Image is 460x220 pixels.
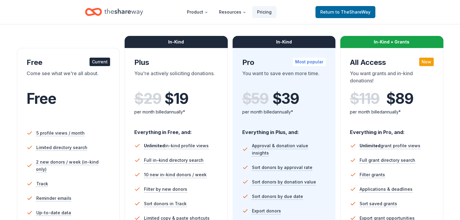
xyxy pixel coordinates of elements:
[144,200,187,207] span: Sort donors in Track
[272,90,299,107] span: $ 39
[144,143,209,148] span: in-kind profile views
[386,90,413,107] span: $ 89
[360,186,413,193] span: Applications & deadlines
[85,5,143,19] a: Home
[242,123,326,136] div: Everything in Plus, and:
[252,193,303,200] span: Sort donors by due date
[335,9,370,14] span: to TheShareWay
[36,129,85,137] span: 5 profile views / month
[350,70,434,87] div: You want grants and in-kind donations!
[320,8,370,16] span: Return
[360,157,415,164] span: Full grant directory search
[36,158,110,173] span: 2 new donors / week (in-kind only)
[27,70,110,87] div: Come see what we're all about.
[350,123,434,136] div: Everything in Pro, and:
[90,58,110,66] div: Current
[125,36,228,48] div: In-Kind
[340,36,443,48] div: In-Kind + Grants
[252,207,281,215] span: Export donors
[36,180,48,187] span: Track
[214,6,251,18] button: Resources
[36,209,71,216] span: Up-to-date data
[360,200,397,207] span: Sort saved grants
[144,171,207,178] span: 10 new in-kind donors / week
[242,70,326,87] div: You want to save even more time.
[242,108,326,116] div: per month billed annually*
[315,6,375,18] a: Returnto TheShareWay
[293,58,326,66] div: Most popular
[165,90,188,107] span: $ 19
[182,6,213,18] button: Product
[350,58,434,67] div: All Access
[360,143,380,148] span: Unlimited
[144,143,165,148] span: Unlimited
[419,58,434,66] div: New
[134,123,218,136] div: Everything in Free, and:
[252,164,312,171] span: Sort donors by approval rate
[27,90,56,107] span: Free
[134,70,218,87] div: You're actively soliciting donations.
[360,143,420,148] span: grant profile views
[252,6,276,18] a: Pricing
[27,58,110,67] div: Free
[36,195,71,202] span: Reminder emails
[252,178,316,186] span: Sort donors by donation value
[144,157,204,164] span: Full in-kind directory search
[360,171,385,178] span: Filter grants
[182,5,276,19] nav: Main
[350,108,434,116] div: per month billed annually*
[144,186,187,193] span: Filter by new donors
[36,144,87,151] span: Limited directory search
[134,58,218,67] div: Plus
[134,108,218,116] div: per month billed annually*
[252,142,326,157] span: Approval & donation value insights
[242,58,326,67] div: Pro
[233,36,336,48] div: In-Kind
